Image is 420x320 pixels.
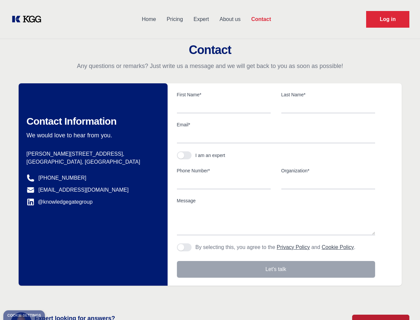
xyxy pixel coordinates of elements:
a: [PHONE_NUMBER] [39,174,86,182]
a: @knowledgegategroup [27,198,93,206]
iframe: Chat Widget [387,288,420,320]
a: Privacy Policy [277,244,310,250]
p: [PERSON_NAME][STREET_ADDRESS], [27,150,157,158]
label: Message [177,197,375,204]
div: Cookie settings [7,314,41,317]
label: Email* [177,121,375,128]
div: I am an expert [196,152,225,159]
label: Last Name* [281,91,375,98]
a: Home [136,11,161,28]
a: Pricing [161,11,188,28]
p: [GEOGRAPHIC_DATA], [GEOGRAPHIC_DATA] [27,158,157,166]
button: Let's talk [177,261,375,278]
h2: Contact [8,43,412,57]
label: Phone Number* [177,167,271,174]
a: Contact [246,11,276,28]
p: By selecting this, you agree to the and . [196,243,355,251]
p: We would love to hear from you. [27,131,157,139]
p: Any questions or remarks? Just write us a message and we will get back to you as soon as possible! [8,62,412,70]
a: About us [214,11,246,28]
a: Cookie Policy [322,244,354,250]
h2: Contact Information [27,115,157,127]
a: Request Demo [366,11,409,28]
a: KOL Knowledge Platform: Talk to Key External Experts (KEE) [11,14,47,25]
label: First Name* [177,91,271,98]
a: [EMAIL_ADDRESS][DOMAIN_NAME] [39,186,129,194]
a: Expert [188,11,214,28]
label: Organization* [281,167,375,174]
